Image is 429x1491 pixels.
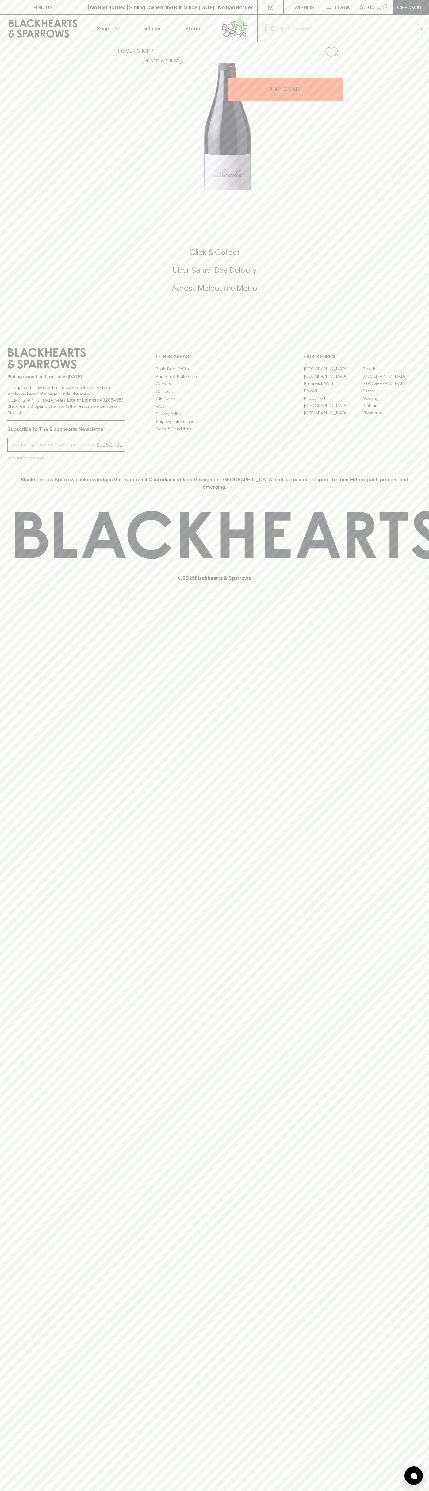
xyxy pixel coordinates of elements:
a: Business & Bulk Gifting [156,373,274,380]
p: FIND US [33,4,52,11]
a: Elwood [304,387,363,395]
a: Bottle Drop FAQ's [156,365,274,373]
a: HOME [118,48,132,54]
p: OUR STORES [304,353,422,360]
h5: Click & Collect [7,247,422,257]
button: Add to wishlist [323,45,340,60]
a: Stores [172,15,215,42]
p: Login [335,4,350,11]
a: Prahran [363,402,422,409]
strong: Liquor License #32064953 [67,398,124,403]
h5: Uber Same-Day Delivery [7,265,422,275]
a: Tastings [129,15,172,42]
p: Stores [185,25,201,32]
button: Shop [86,15,129,42]
p: We will never spam you [7,455,125,461]
p: ADD TO CART [269,85,302,93]
a: Gift Cards [156,395,274,403]
p: Subscribe to The Blackhearts Newsletter [7,426,125,433]
a: [GEOGRAPHIC_DATA] [363,380,422,387]
button: Add to wishlist [142,57,182,64]
a: [GEOGRAPHIC_DATA] [304,365,363,372]
h5: Across Melbourne Metro [7,283,422,293]
a: Braddon [363,365,422,372]
img: bubble-icon [411,1473,417,1479]
p: Shop [97,25,109,32]
a: Brunswick West [304,380,363,387]
p: SUBSCRIBE [97,441,122,449]
a: [GEOGRAPHIC_DATA] [304,402,363,409]
p: Wishlist [294,4,318,11]
input: Try "Pinot noir" [280,24,417,34]
a: [GEOGRAPHIC_DATA] [304,409,363,417]
button: SUBSCRIBE [94,438,125,451]
button: ADD TO CART [228,78,343,101]
p: OTHER AREAS [156,353,274,360]
a: Privacy Policy [156,410,274,418]
a: Careers [156,380,274,388]
a: Terms & Conditions [156,426,274,433]
p: Blackhearts & Sparrows acknowledges the traditional Custodians of land throughout [GEOGRAPHIC_DAT... [12,476,417,491]
a: Fitzroy North [304,395,363,402]
a: Thornbury [363,409,422,417]
p: $0.00 [360,4,375,11]
a: [GEOGRAPHIC_DATA] [363,372,422,380]
a: Shipping Information [156,418,274,425]
a: SHOP [137,48,150,54]
p: 0 [385,6,387,9]
a: Contact Us [156,388,274,395]
div: Call to action block [7,223,422,326]
p: Tastings [140,25,160,32]
p: Checkout [397,4,425,11]
img: 40530.png [113,63,343,190]
a: [GEOGRAPHIC_DATA] [304,372,363,380]
a: Fitzroy [363,387,422,395]
a: Geelong [363,395,422,402]
input: e.g. jane@blackheartsandsparrows.com.au [12,440,94,450]
a: FAQ's [156,403,274,410]
p: It is against the law to sell or supply alcohol to, or to obtain alcohol on behalf of a person un... [7,385,125,415]
p: Sibling owned and run since [DATE] [7,374,125,380]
